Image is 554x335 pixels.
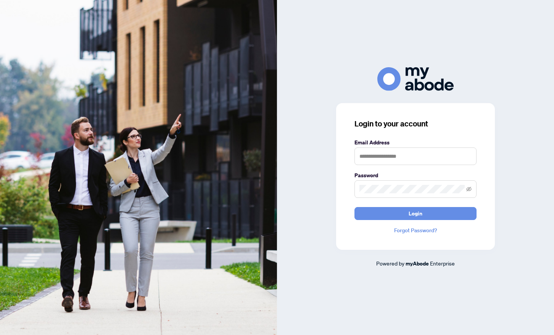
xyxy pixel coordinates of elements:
button: Login [354,207,477,220]
span: Login [409,207,422,220]
span: Enterprise [430,260,455,267]
h3: Login to your account [354,118,477,129]
span: eye-invisible [466,186,472,192]
img: ma-logo [377,67,454,91]
span: Powered by [376,260,404,267]
label: Email Address [354,138,477,147]
a: myAbode [406,259,429,268]
label: Password [354,171,477,180]
a: Forgot Password? [354,226,477,235]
